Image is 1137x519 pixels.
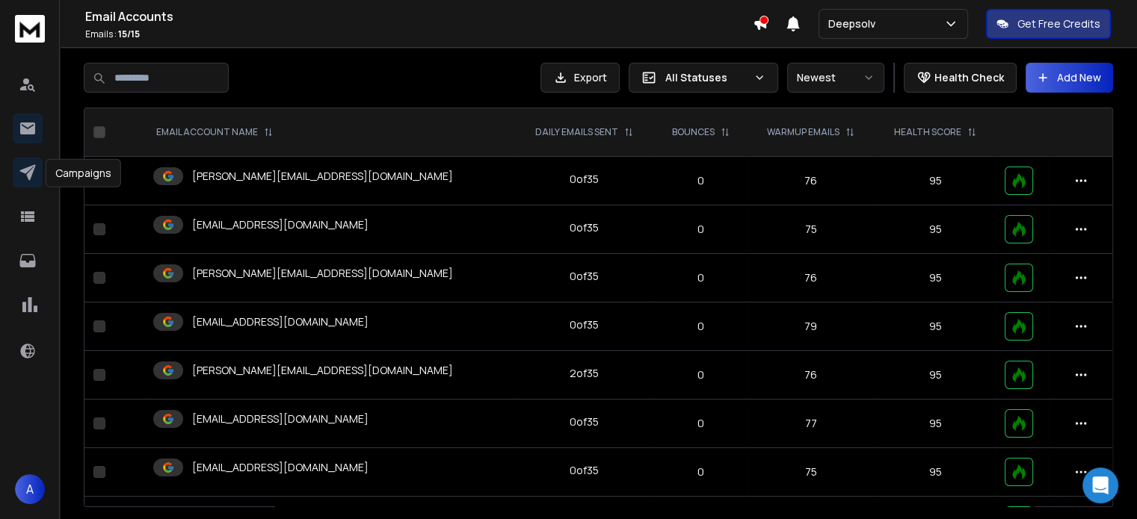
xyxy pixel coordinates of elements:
p: [PERSON_NAME][EMAIL_ADDRESS][DOMAIN_NAME] [192,169,453,184]
button: Add New [1026,63,1113,93]
button: Newest [787,63,884,93]
p: [EMAIL_ADDRESS][DOMAIN_NAME] [192,314,369,329]
h1: Email Accounts [85,7,753,25]
p: Emails : [85,28,753,40]
div: EMAIL ACCOUNT NAME [156,126,273,138]
div: Open Intercom Messenger [1082,467,1118,503]
td: 95 [875,448,996,497]
button: Get Free Credits [986,9,1111,39]
p: Health Check [934,70,1004,85]
button: Health Check [904,63,1017,93]
td: 76 [748,351,875,400]
p: [EMAIL_ADDRESS][DOMAIN_NAME] [192,217,369,232]
p: DAILY EMAILS SENT [535,126,618,138]
span: 15 / 15 [118,28,140,40]
div: 0 of 35 [570,463,599,478]
p: WARMUP EMAILS [767,126,839,138]
td: 95 [875,205,996,254]
button: Export [540,63,620,93]
td: 95 [875,157,996,205]
p: HEALTH SCORE [894,126,961,138]
p: 0 [663,319,739,334]
p: All Statuses [665,70,748,85]
div: 0 of 35 [570,414,599,429]
td: 76 [748,157,875,205]
td: 75 [748,448,875,497]
button: A [15,474,45,504]
p: [EMAIL_ADDRESS][DOMAIN_NAME] [192,460,369,475]
p: Get Free Credits [1017,16,1100,31]
p: 0 [663,416,739,431]
p: [PERSON_NAME][EMAIL_ADDRESS][DOMAIN_NAME] [192,363,453,378]
p: 0 [663,270,739,285]
td: 76 [748,254,875,302]
p: BOUNCES [672,126,715,138]
div: Campaigns [46,159,121,187]
td: 95 [875,254,996,302]
div: 0 of 35 [570,172,599,187]
td: 75 [748,205,875,254]
p: [PERSON_NAME][EMAIL_ADDRESS][DOMAIN_NAME] [192,266,453,281]
td: 95 [875,400,996,448]
div: 0 of 35 [570,269,599,284]
div: 0 of 35 [570,317,599,332]
td: 79 [748,302,875,351]
p: [EMAIL_ADDRESS][DOMAIN_NAME] [192,411,369,426]
p: 0 [663,222,739,237]
div: 2 of 35 [570,366,599,381]
p: Deepsolv [828,16,881,31]
p: 0 [663,464,739,479]
div: 0 of 35 [570,220,599,235]
td: 95 [875,351,996,400]
img: logo [15,15,45,43]
p: 0 [663,367,739,382]
td: 77 [748,400,875,448]
p: 0 [663,173,739,188]
td: 95 [875,302,996,351]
